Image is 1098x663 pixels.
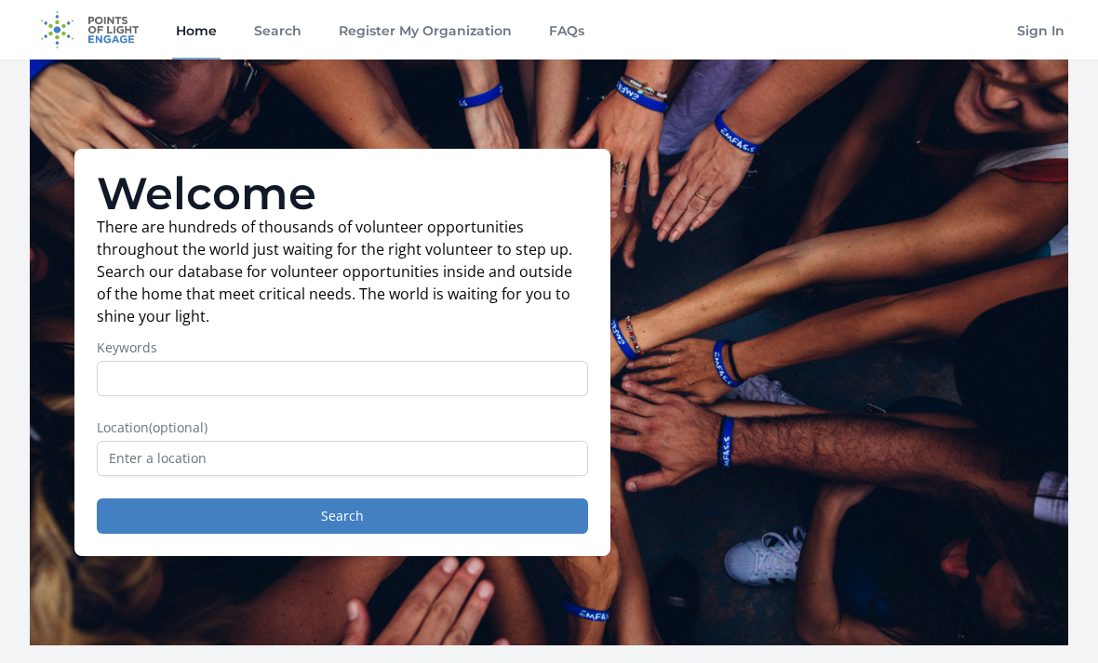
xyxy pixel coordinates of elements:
span: (optional) [149,418,208,436]
input: Enter a location [97,441,588,476]
p: There are hundreds of thousands of volunteer opportunities throughout the world just waiting for ... [97,216,588,327]
label: Keywords [97,338,588,357]
button: Search [97,498,588,534]
h1: Welcome [97,171,588,216]
label: Location [97,418,588,437]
